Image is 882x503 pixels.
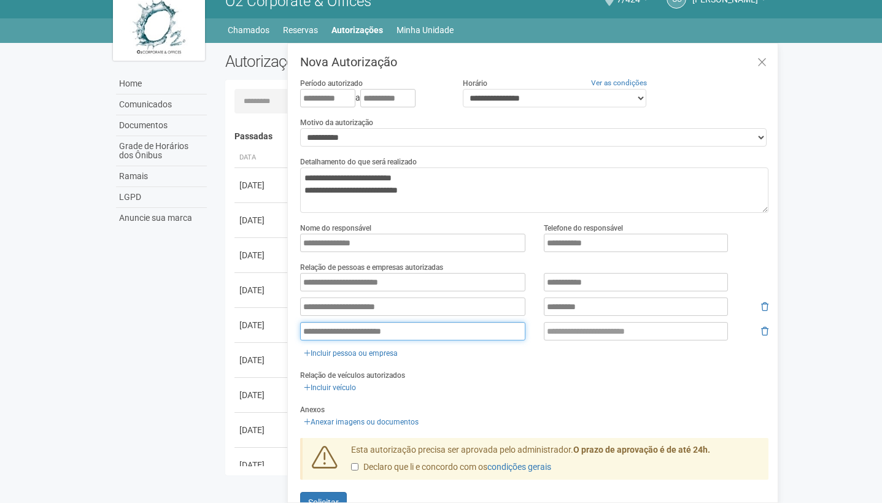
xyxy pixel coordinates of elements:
[239,319,285,331] div: [DATE]
[300,381,360,394] a: Incluir veículo
[239,249,285,261] div: [DATE]
[300,78,363,89] label: Período autorizado
[239,424,285,436] div: [DATE]
[761,327,768,336] i: Remover
[463,78,487,89] label: Horário
[300,117,373,128] label: Motivo da autorização
[116,136,207,166] a: Grade de Horários dos Ônibus
[116,208,207,228] a: Anuncie sua marca
[331,21,383,39] a: Autorizações
[351,463,358,470] input: Declaro que li e concordo com oscondições gerais
[351,461,551,474] label: Declaro que li e concordo com os
[573,445,710,455] strong: O prazo de aprovação é de até 24h.
[300,347,401,360] a: Incluir pessoa ou empresa
[225,52,488,71] h2: Autorizações
[283,21,318,39] a: Reservas
[239,284,285,296] div: [DATE]
[397,21,454,39] a: Minha Unidade
[116,94,207,115] a: Comunicados
[116,187,207,208] a: LGPD
[234,148,290,168] th: Data
[228,21,269,39] a: Chamados
[300,404,325,415] label: Anexos
[300,223,371,234] label: Nome do responsável
[544,223,623,234] label: Telefone do responsável
[300,262,443,273] label: Relação de pessoas e empresas autorizadas
[300,56,768,68] h3: Nova Autorização
[239,459,285,471] div: [DATE]
[239,179,285,191] div: [DATE]
[300,415,422,429] a: Anexar imagens ou documentos
[239,214,285,226] div: [DATE]
[239,389,285,401] div: [DATE]
[239,354,285,366] div: [DATE]
[487,462,551,472] a: condições gerais
[591,79,647,87] a: Ver as condições
[116,74,207,94] a: Home
[761,302,768,311] i: Remover
[116,166,207,187] a: Ramais
[300,156,417,167] label: Detalhamento do que será realizado
[300,370,405,381] label: Relação de veículos autorizados
[234,132,760,141] h4: Passadas
[116,115,207,136] a: Documentos
[342,444,769,480] div: Esta autorização precisa ser aprovada pelo administrador.
[300,89,444,107] div: a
